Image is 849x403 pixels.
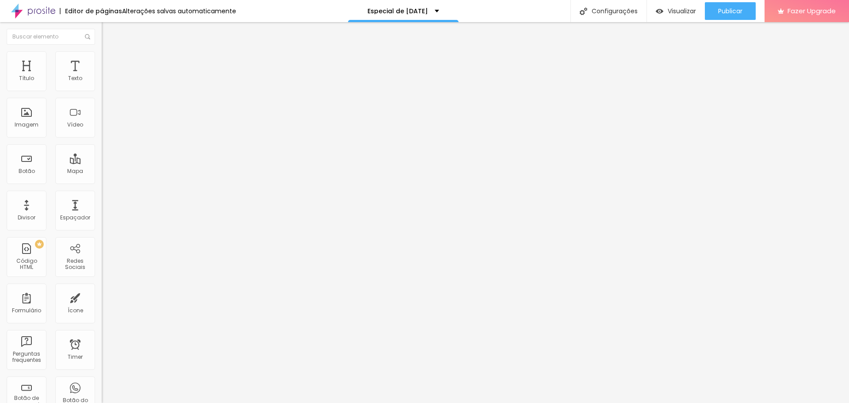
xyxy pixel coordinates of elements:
span: Visualizar [668,8,696,15]
div: Ícone [68,307,83,314]
div: Formulário [12,307,41,314]
div: Código HTML [9,258,44,271]
div: Timer [68,354,83,360]
div: Editor de páginas [60,8,122,14]
div: Espaçador [60,215,90,221]
div: Texto [68,75,82,81]
span: Fazer Upgrade [788,7,836,15]
button: Visualizar [647,2,705,20]
div: Vídeo [67,122,83,128]
span: Publicar [718,8,742,15]
div: Perguntas frequentes [9,351,44,364]
button: Publicar [705,2,756,20]
img: view-1.svg [656,8,663,15]
img: Icone [580,8,587,15]
div: Redes Sociais [57,258,92,271]
div: Alterações salvas automaticamente [122,8,236,14]
div: Mapa [67,168,83,174]
iframe: Editor [102,22,849,403]
div: Botão [19,168,35,174]
p: Especial de [DATE] [367,8,428,14]
div: Divisor [18,215,35,221]
input: Buscar elemento [7,29,95,45]
div: Imagem [15,122,38,128]
div: Título [19,75,34,81]
img: Icone [85,34,90,39]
